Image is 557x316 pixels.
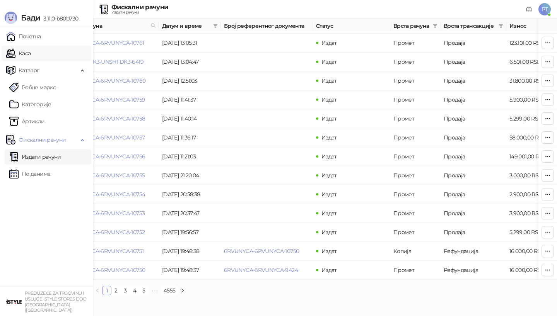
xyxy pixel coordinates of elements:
a: 6RVUNYCA-6RVUNYCA-9424 [224,267,298,274]
td: [DATE] 19:56:57 [159,223,221,242]
span: filter [433,24,437,28]
td: 6RVUNYCA-6RVUNYCA-10754 [67,185,159,204]
span: Издат [321,191,337,198]
span: Врста трансакције [444,22,495,30]
a: 6RVUNYCA-6RVUNYCA-10758 [70,115,145,122]
div: Издати рачуни [111,10,168,14]
a: Документација [523,3,535,15]
td: Копија [390,242,441,261]
span: Износ [509,22,550,30]
a: Почетна [6,29,41,44]
td: Промет [390,53,441,71]
a: 6RVUNYCA-6RVUNYCA-10759 [70,96,145,103]
td: 6RVUNYCA-6RVUNYCA-10760 [67,71,159,90]
td: Промет [390,147,441,166]
td: Промет [390,185,441,204]
a: 6RVUNYCA-6RVUNYCA-10756 [70,153,145,160]
button: left [93,286,102,295]
td: [DATE] 12:51:03 [159,71,221,90]
a: 6RVUNYCA-6RVUNYCA-10752 [70,229,145,236]
li: 1 [102,286,111,295]
span: Издат [321,248,337,255]
span: Врста рачуна [393,22,430,30]
a: Каса [6,46,31,61]
td: Промет [390,90,441,109]
span: Издат [321,39,337,46]
a: 6RVUNYCA-6RVUNYCA-10760 [70,77,145,84]
td: 6RVUNYCA-6RVUNYCA-10755 [67,166,159,185]
span: Издат [321,134,337,141]
td: 6RVUNYCA-6RVUNYCA-10757 [67,128,159,147]
a: 5 [140,286,148,295]
span: filter [212,20,219,32]
td: Продаја [441,34,506,53]
span: Број рачуна [70,22,147,30]
img: 64x64-companyLogo-77b92cf4-9946-4f36-9751-bf7bb5fd2c7d.png [6,294,22,309]
span: Издат [321,267,337,274]
span: right [180,288,185,293]
td: Продаја [441,109,506,128]
span: Издат [321,77,337,84]
img: Logo [5,12,17,24]
td: Промет [390,109,441,128]
td: Промет [390,261,441,280]
td: Продаја [441,53,506,71]
td: Промет [390,34,441,53]
span: Датум и време [162,22,210,30]
td: [DATE] 13:04:47 [159,53,221,71]
td: Промет [390,204,441,223]
a: Робне марке [9,80,56,95]
td: [DATE] 20:37:47 [159,204,221,223]
td: Промет [390,223,441,242]
th: Врста трансакције [441,19,506,34]
td: Промет [390,166,441,185]
td: [DATE] 19:48:38 [159,242,221,261]
a: 6RVUNYCA-6RVUNYCA-10754 [70,191,145,198]
a: По данима [9,166,50,182]
a: 4555 [161,286,178,295]
li: Следећа страна [178,286,187,295]
td: [DATE] 11:41:37 [159,90,221,109]
span: filter [213,24,218,28]
td: [DATE] 11:36:17 [159,128,221,147]
span: Издат [321,58,337,65]
td: [DATE] 19:48:37 [159,261,221,280]
span: ••• [149,286,161,295]
li: 3 [121,286,130,295]
a: Категорије [9,97,51,112]
a: 4 [130,286,139,295]
td: Продаја [441,90,506,109]
a: 6RVUNYCA-6RVUNYCA-10761 [70,39,144,46]
span: 3.11.0-b80b730 [40,15,78,22]
div: Фискални рачуни [111,4,168,10]
td: [DATE] 20:58:38 [159,185,221,204]
td: UNSHFDK3-UNSHFDK3-6419 [67,53,159,71]
li: Следећих 5 Страна [149,286,161,295]
span: filter [431,20,439,32]
td: 6RVUNYCA-6RVUNYCA-10759 [67,90,159,109]
li: 4555 [161,286,178,295]
span: Издат [321,153,337,160]
th: Број референтног документа [221,19,313,34]
a: UNSHFDK3-UNSHFDK3-6419 [70,58,144,65]
td: Рефундација [441,242,506,261]
span: Издат [321,96,337,103]
td: [DATE] 11:21:03 [159,147,221,166]
td: 6RVUNYCA-6RVUNYCA-10752 [67,223,159,242]
a: 6RVUNYCA-6RVUNYCA-10753 [70,210,145,217]
span: filter [499,24,503,28]
td: 6RVUNYCA-6RVUNYCA-10753 [67,204,159,223]
td: [DATE] 21:20:04 [159,166,221,185]
td: 6RVUNYCA-6RVUNYCA-10758 [67,109,159,128]
span: Издат [321,210,337,217]
td: Продаја [441,223,506,242]
a: 2 [112,286,120,295]
td: Промет [390,71,441,90]
td: Продаја [441,147,506,166]
small: PREDUZEĆE ZA TRGOVINU I USLUGE ISTYLE STORES DOO [GEOGRAPHIC_DATA] ([GEOGRAPHIC_DATA]) [25,291,87,313]
span: Издат [321,172,337,179]
span: filter [497,20,505,32]
span: Фискални рачуни [19,132,66,148]
a: 6RVUNYCA-6RVUNYCA-10750 [70,267,145,274]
